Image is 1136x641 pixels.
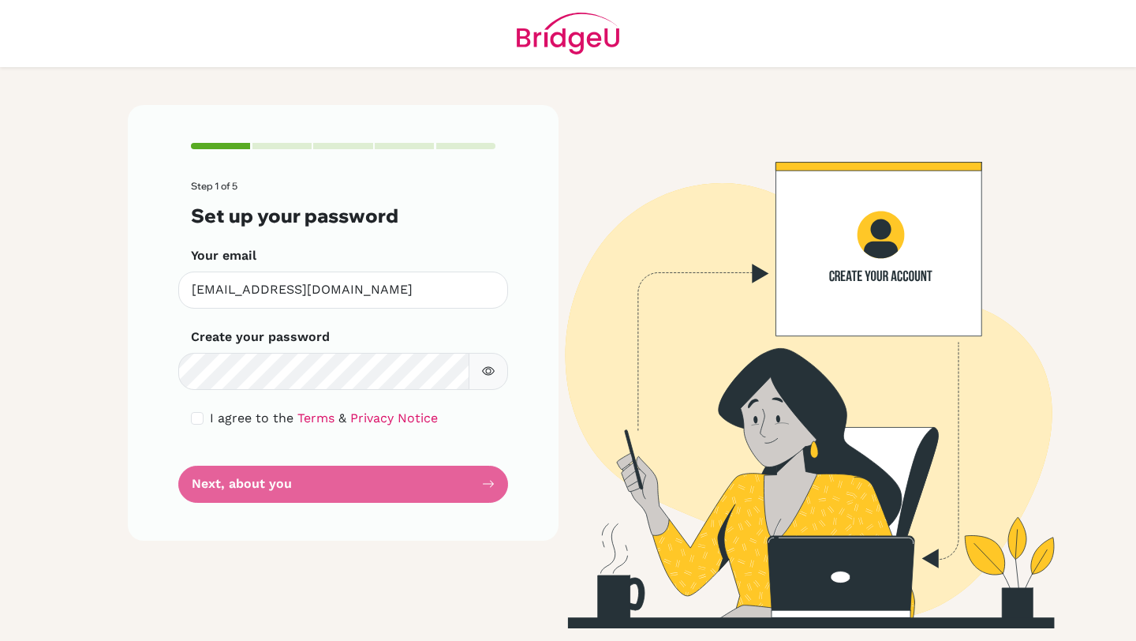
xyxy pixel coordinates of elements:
label: Your email [191,246,256,265]
label: Create your password [191,328,330,347]
h3: Set up your password [191,204,495,227]
span: & [338,410,346,425]
a: Terms [297,410,334,425]
a: Privacy Notice [350,410,438,425]
span: Step 1 of 5 [191,180,237,192]
input: Insert your email* [178,272,508,309]
span: I agree to the [210,410,293,425]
